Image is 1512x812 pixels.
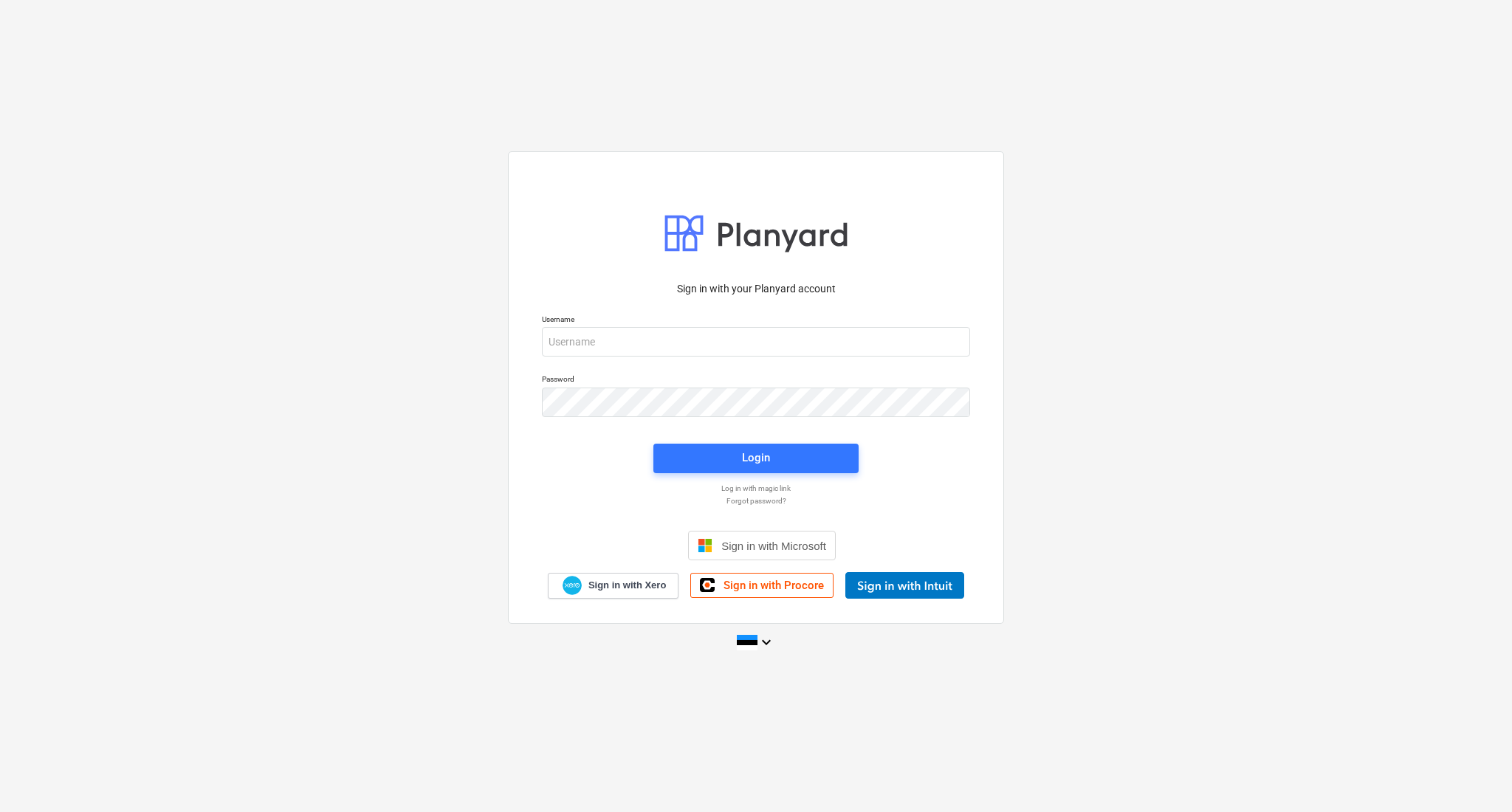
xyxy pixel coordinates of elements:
[690,573,834,598] a: Sign in with Procore
[563,576,582,596] img: Xero logo
[757,633,775,651] i: keyboard_arrow_down
[653,444,859,473] button: Login
[724,579,824,592] span: Sign in with Procore
[588,579,666,592] span: Sign in with Xero
[698,538,712,553] img: Microsoft logo
[542,314,970,327] p: Username
[721,540,826,552] span: Sign in with Microsoft
[742,448,770,467] div: Login
[542,281,970,297] p: Sign in with your Planyard account
[548,573,679,599] a: Sign in with Xero
[542,374,970,387] p: Password
[535,484,977,493] a: Log in with magic link
[535,496,977,506] a: Forgot password?
[542,327,970,357] input: Username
